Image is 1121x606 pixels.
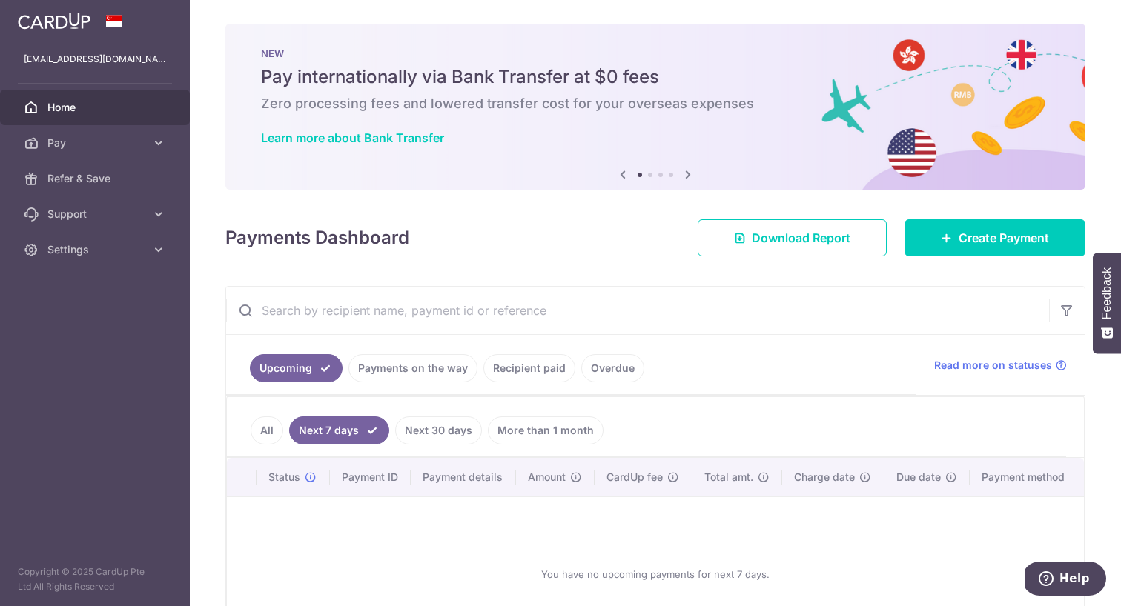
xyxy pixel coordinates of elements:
[970,458,1084,496] th: Payment method
[268,470,300,485] span: Status
[226,287,1049,334] input: Search by recipient name, payment id or reference
[934,358,1052,373] span: Read more on statuses
[1093,253,1121,353] button: Feedback - Show survey
[411,458,516,496] th: Payment details
[330,458,411,496] th: Payment ID
[47,207,145,222] span: Support
[752,229,850,247] span: Download Report
[225,24,1085,190] img: Bank transfer banner
[18,12,90,30] img: CardUp
[794,470,855,485] span: Charge date
[250,354,343,382] a: Upcoming
[606,470,663,485] span: CardUp fee
[348,354,477,382] a: Payments on the way
[1100,267,1114,319] span: Feedback
[261,65,1050,89] h5: Pay internationally via Bank Transfer at $0 fees
[581,354,644,382] a: Overdue
[261,47,1050,59] p: NEW
[261,130,444,145] a: Learn more about Bank Transfer
[528,470,566,485] span: Amount
[47,242,145,257] span: Settings
[483,354,575,382] a: Recipient paid
[24,52,166,67] p: [EMAIL_ADDRESS][DOMAIN_NAME]
[47,171,145,186] span: Refer & Save
[704,470,753,485] span: Total amt.
[289,416,389,444] a: Next 7 days
[1025,562,1106,599] iframe: Opens a widget where you can find more information
[225,224,409,251] h4: Payments Dashboard
[395,416,482,444] a: Next 30 days
[959,229,1049,247] span: Create Payment
[905,219,1085,256] a: Create Payment
[698,219,887,256] a: Download Report
[934,358,1067,373] a: Read more on statuses
[47,136,145,150] span: Pay
[488,416,604,444] a: More than 1 month
[251,416,283,444] a: All
[896,470,941,485] span: Due date
[47,100,145,115] span: Home
[261,95,1050,113] h6: Zero processing fees and lowered transfer cost for your overseas expenses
